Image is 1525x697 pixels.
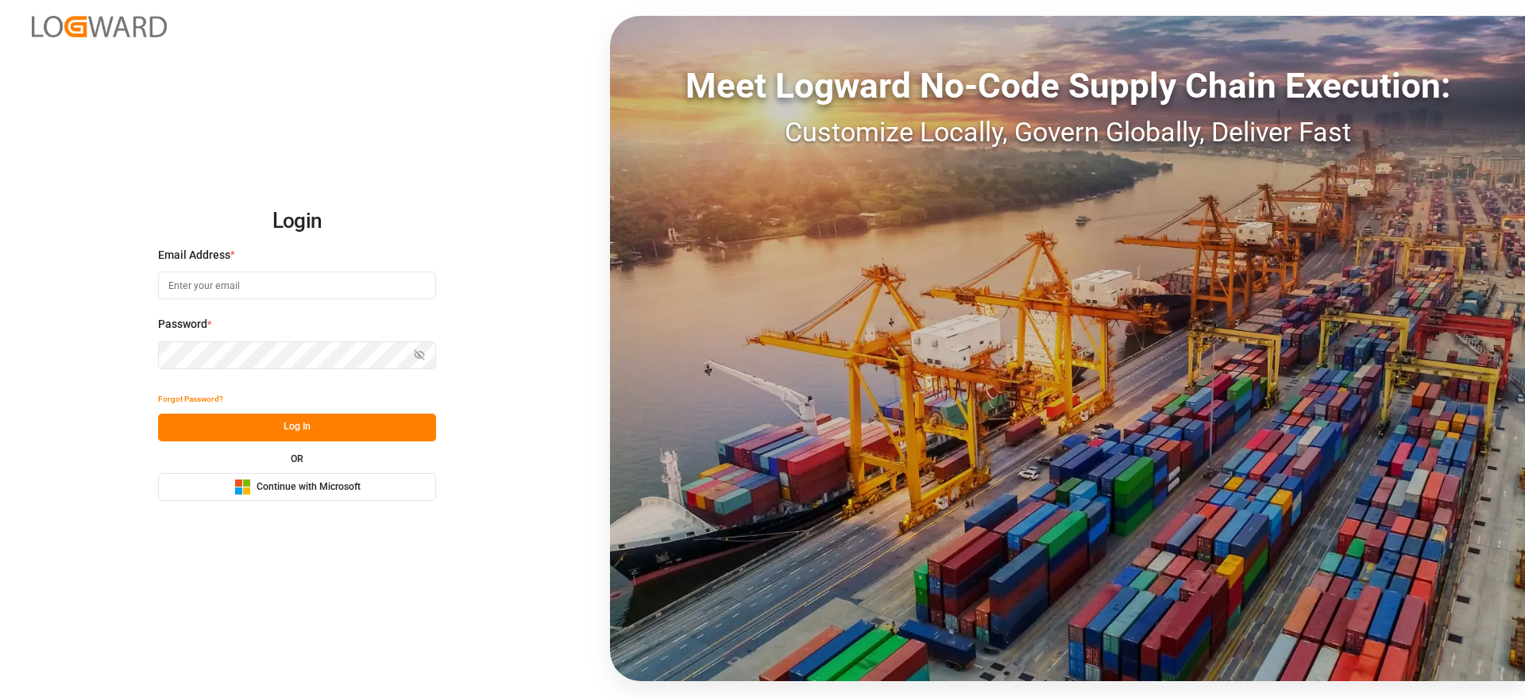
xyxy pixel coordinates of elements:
[291,454,303,464] small: OR
[158,271,436,299] input: Enter your email
[158,386,223,414] button: Forgot Password?
[158,414,436,441] button: Log In
[257,480,361,495] span: Continue with Microsoft
[158,316,207,333] span: Password
[158,473,436,501] button: Continue with Microsoft
[158,247,230,264] span: Email Address
[32,16,167,37] img: Logward_new_orange.png
[610,60,1525,112] div: Meet Logward No-Code Supply Chain Execution:
[158,196,436,247] h2: Login
[610,112,1525,152] div: Customize Locally, Govern Globally, Deliver Fast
